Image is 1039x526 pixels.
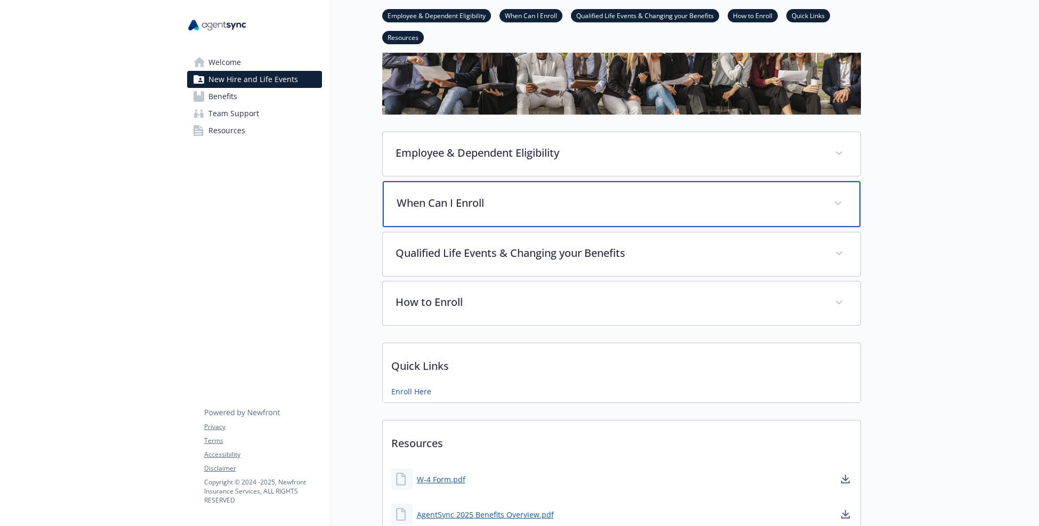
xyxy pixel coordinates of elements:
[383,420,860,460] p: Resources
[383,181,860,227] div: When Can I Enroll
[204,422,321,432] a: Privacy
[187,54,322,71] a: Welcome
[204,464,321,473] a: Disclaimer
[383,343,860,383] p: Quick Links
[839,473,852,485] a: download document
[417,474,465,485] a: W-4 Form.pdf
[383,132,860,176] div: Employee & Dependent Eligibility
[382,32,424,42] a: Resources
[396,145,822,161] p: Employee & Dependent Eligibility
[839,508,852,521] a: download document
[396,245,822,261] p: Qualified Life Events & Changing your Benefits
[204,450,321,459] a: Accessibility
[204,436,321,446] a: Terms
[397,195,821,211] p: When Can I Enroll
[571,10,719,20] a: Qualified Life Events & Changing your Benefits
[383,232,860,276] div: Qualified Life Events & Changing your Benefits
[204,478,321,505] p: Copyright © 2024 - 2025 , Newfront Insurance Services, ALL RIGHTS RESERVED
[208,122,245,139] span: Resources
[396,294,822,310] p: How to Enroll
[187,71,322,88] a: New Hire and Life Events
[187,122,322,139] a: Resources
[417,509,554,520] a: AgentSync 2025 Benefits Overview.pdf
[208,71,298,88] span: New Hire and Life Events
[208,88,237,105] span: Benefits
[500,10,562,20] a: When Can I Enroll
[187,105,322,122] a: Team Support
[208,54,241,71] span: Welcome
[382,15,861,115] img: new hire page banner
[187,88,322,105] a: Benefits
[786,10,830,20] a: Quick Links
[208,105,259,122] span: Team Support
[391,386,431,397] a: Enroll Here
[382,10,491,20] a: Employee & Dependent Eligibility
[383,281,860,325] div: How to Enroll
[728,10,778,20] a: How to Enroll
